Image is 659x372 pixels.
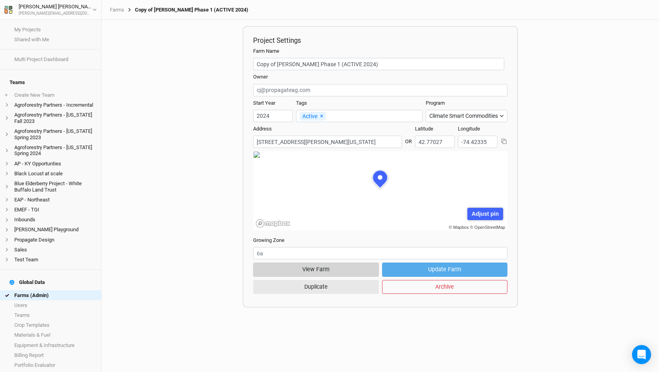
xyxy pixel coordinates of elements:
[253,136,402,148] input: Address (123 James St...)
[253,73,268,81] label: Owner
[253,237,284,244] label: Growing Zone
[296,100,307,107] label: Tags
[253,48,279,55] label: Farm Name
[253,36,507,44] h2: Project Settings
[5,75,96,90] h4: Teams
[19,3,92,11] div: [PERSON_NAME] [PERSON_NAME]
[470,225,505,230] a: © OpenStreetMap
[256,219,290,228] a: Mapbox logo
[458,136,498,148] input: Longitude
[253,247,507,259] input: 6a
[253,84,507,96] input: cj@propagateag.com
[467,208,503,220] div: Adjust pin
[382,263,507,276] button: Update Farm
[253,263,378,276] button: View Farm
[429,112,498,120] div: Climate Smart Commodities
[415,136,455,148] input: Latitude
[124,7,248,13] div: Copy of [PERSON_NAME] Phase 1 (ACTIVE 2024)
[300,112,326,121] div: Active
[458,125,480,132] label: Longitude
[253,280,378,294] button: Duplicate
[5,92,8,98] span: +
[382,280,507,294] button: Archive
[19,11,92,17] div: [PERSON_NAME][EMAIL_ADDRESS][DOMAIN_NAME]
[253,58,504,70] input: Project/Farm Name
[253,110,293,122] input: Start Year
[449,225,469,230] a: © Mapbox
[415,125,433,132] label: Latitude
[317,111,326,121] button: Remove
[632,345,651,364] div: Open Intercom Messenger
[253,100,275,107] label: Start Year
[320,113,323,119] span: ×
[405,132,412,145] div: OR
[110,7,124,13] a: Farms
[501,138,507,145] button: Copy
[4,2,97,17] button: [PERSON_NAME] [PERSON_NAME][PERSON_NAME][EMAIL_ADDRESS][DOMAIN_NAME]
[426,110,507,122] button: Climate Smart Commodities
[426,100,445,107] label: Program
[10,279,45,286] div: Global Data
[253,125,272,132] label: Address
